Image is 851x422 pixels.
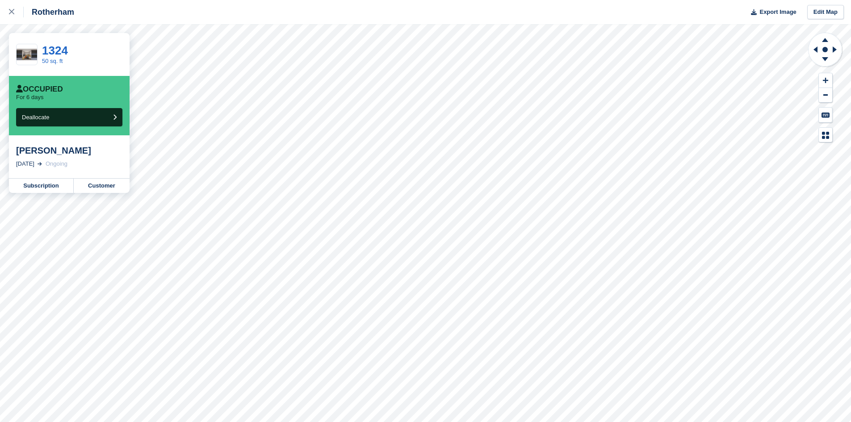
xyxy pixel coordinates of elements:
[16,159,34,168] div: [DATE]
[42,58,63,64] a: 50 sq. ft
[759,8,796,17] span: Export Image
[42,44,68,57] a: 1324
[16,94,43,101] p: For 6 days
[819,88,832,103] button: Zoom Out
[17,49,37,60] img: 50%20SQ.FT.jpg
[38,162,42,166] img: arrow-right-light-icn-cde0832a797a2874e46488d9cf13f60e5c3a73dbe684e267c42b8395dfbc2abf.svg
[819,128,832,142] button: Map Legend
[807,5,844,20] a: Edit Map
[16,85,63,94] div: Occupied
[746,5,797,20] button: Export Image
[22,114,49,121] span: Deallocate
[46,159,67,168] div: Ongoing
[16,108,122,126] button: Deallocate
[74,179,130,193] a: Customer
[24,7,74,17] div: Rotherham
[819,108,832,122] button: Keyboard Shortcuts
[16,145,122,156] div: [PERSON_NAME]
[9,179,74,193] a: Subscription
[819,73,832,88] button: Zoom In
